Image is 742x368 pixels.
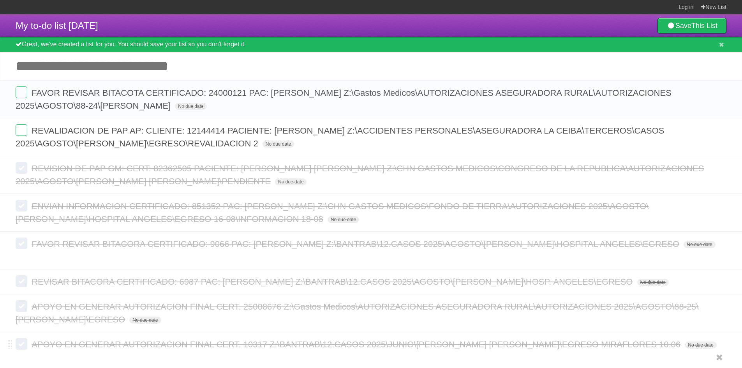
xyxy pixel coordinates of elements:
span: APOYO EN GENERAR AUTORIZACION FINAL CERT. 25008676 Z:\Gastos Medicos\AUTORIZACIONES ASEGURADORA R... [16,302,699,324]
span: REVISION DE PAP GM: CERT: 82362505 PACIENTE: [PERSON_NAME] [PERSON_NAME] Z:\CHN GASTOS MEDICOS\CO... [16,164,704,186]
span: No due date [175,103,206,110]
span: No due date [129,317,161,324]
label: Done [16,86,27,98]
label: Done [16,162,27,174]
a: SaveThis List [657,18,726,33]
b: This List [691,22,717,30]
span: ENVIAN INFORMACION CERTIFICADO: 851352 PAC: [PERSON_NAME] Z:\CHN GASTOS MEDICOS\FONDO DE TIERRA\A... [16,201,649,224]
span: No due date [263,141,294,148]
label: Done [16,200,27,211]
span: No due date [637,279,669,286]
span: No due date [275,178,307,185]
label: Done [16,238,27,249]
span: No due date [684,241,715,248]
label: Done [16,300,27,312]
label: Done [16,275,27,287]
span: FAVOR REVISAR BITACOTA CERTIFICADO: 24000121 PAC: [PERSON_NAME] Z:\Gastos Medicos\AUTORIZACIONES ... [16,88,672,111]
span: No due date [685,342,716,349]
span: REVISAR BITACORA CERTIFICADO: 6987 PAC: [PERSON_NAME] Z:\BANTRAB\12.CASOS 2025\AGOSTO\[PERSON_NAM... [32,277,634,287]
span: FAVOR REVISAR BITACORA CERTIFICADO: 9066 PAC: [PERSON_NAME] Z:\BANTRAB\12.CASOS 2025\AGOSTO\[PERS... [32,239,681,249]
span: APOYO EN GENERAR AUTORIZACION FINAL CERT. 10317 Z:\BANTRAB\12.CASOS 2025\JUNIO\[PERSON_NAME] [PER... [32,340,682,349]
span: No due date [328,216,359,223]
span: My to-do list [DATE] [16,20,98,31]
span: REVALIDACION DE PAP AP: CLIENTE: 12144414 PACIENTE: [PERSON_NAME] Z:\ACCIDENTES PERSONALES\ASEGUR... [16,126,664,148]
label: Done [16,338,27,350]
label: Done [16,124,27,136]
